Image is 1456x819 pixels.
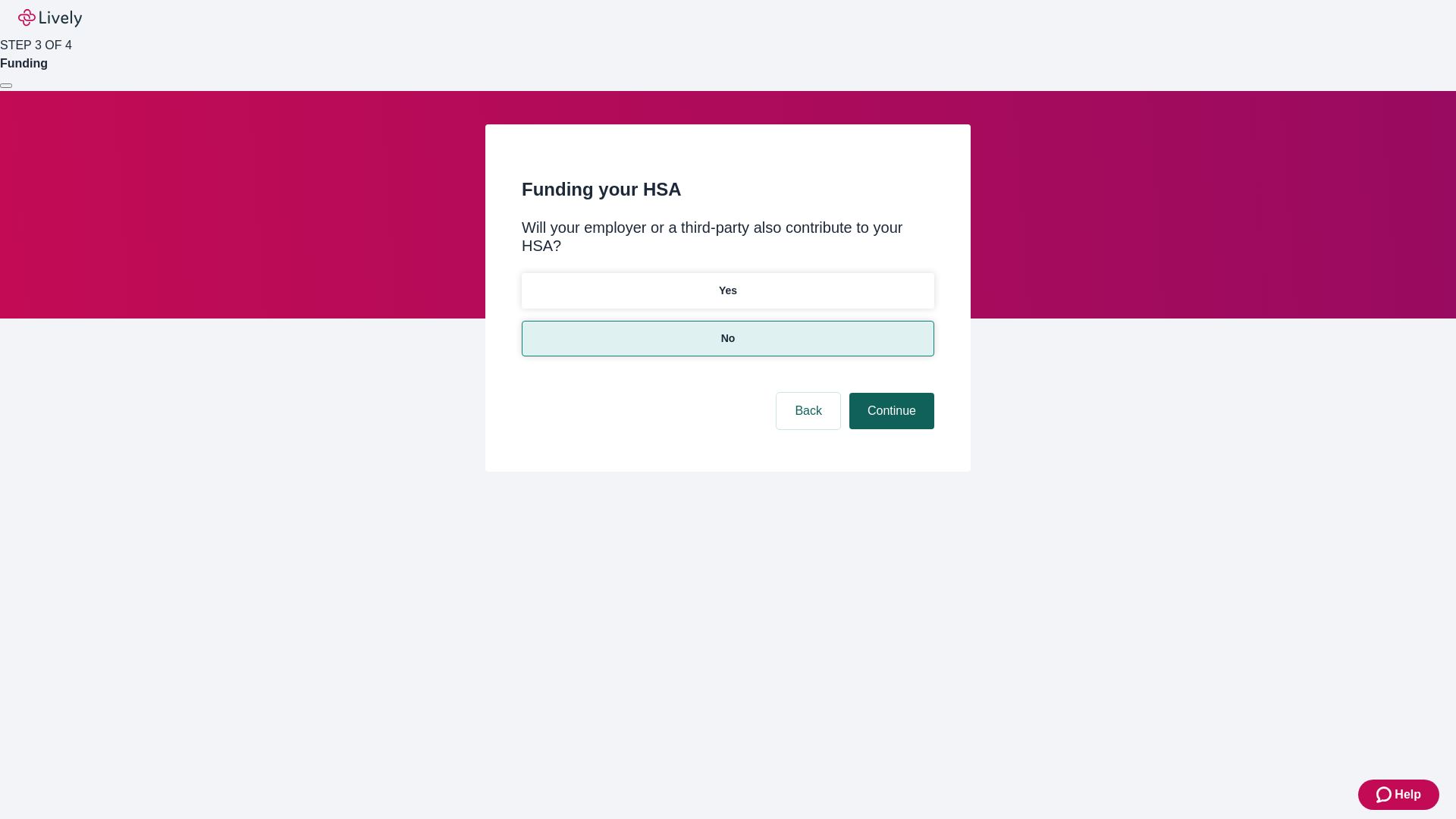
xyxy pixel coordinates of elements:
[1358,780,1439,810] button: Zendesk support iconHelp
[719,283,737,299] p: Yes
[522,218,934,255] div: Will your employer or a third-party also contribute to your HSA?
[1395,786,1421,804] span: Help
[777,393,840,429] button: Back
[849,393,934,429] button: Continue
[18,9,82,27] img: Lively
[522,273,934,309] button: Yes
[721,331,736,347] p: No
[522,176,934,203] h2: Funding your HSA
[522,321,934,356] button: No
[1376,786,1395,804] svg: Zendesk support icon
